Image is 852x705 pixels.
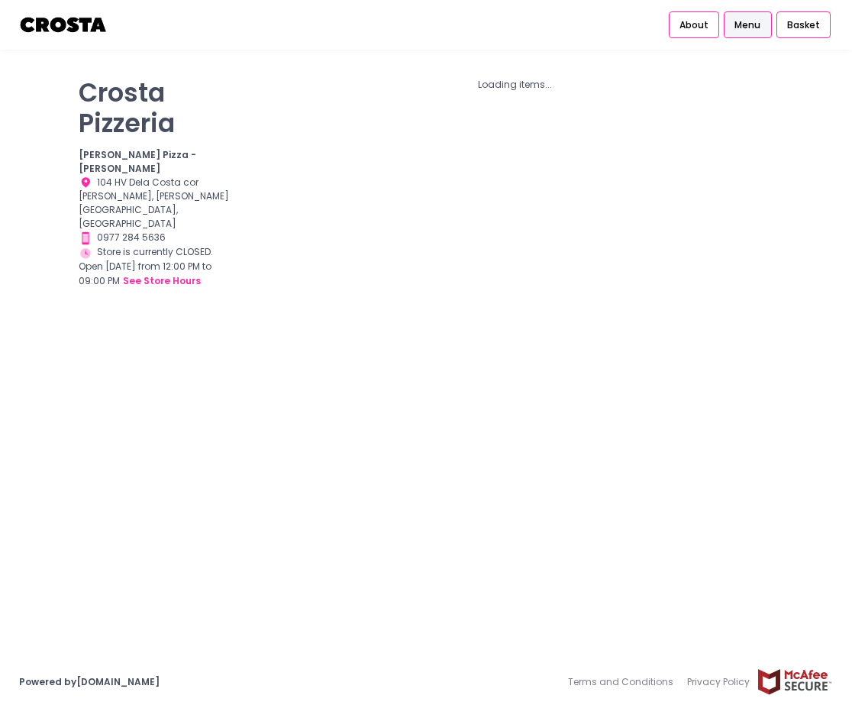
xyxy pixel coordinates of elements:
[122,273,202,289] button: see store hours
[669,11,719,39] a: About
[680,668,757,696] a: Privacy Policy
[79,231,238,245] div: 0977 284 5636
[19,675,160,688] a: Powered by[DOMAIN_NAME]
[79,148,196,175] b: [PERSON_NAME] Pizza - [PERSON_NAME]
[257,78,773,92] div: Loading items...
[679,18,708,32] span: About
[734,18,760,32] span: Menu
[724,11,771,39] a: Menu
[79,245,238,289] div: Store is currently CLOSED. Open [DATE] from 12:00 PM to 09:00 PM
[19,11,108,38] img: logo
[787,18,820,32] span: Basket
[757,668,833,695] img: mcafee-secure
[568,668,680,696] a: Terms and Conditions
[79,78,238,139] p: Crosta Pizzeria
[79,176,238,231] div: 104 HV Dela Costa cor [PERSON_NAME], [PERSON_NAME][GEOGRAPHIC_DATA], [GEOGRAPHIC_DATA]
